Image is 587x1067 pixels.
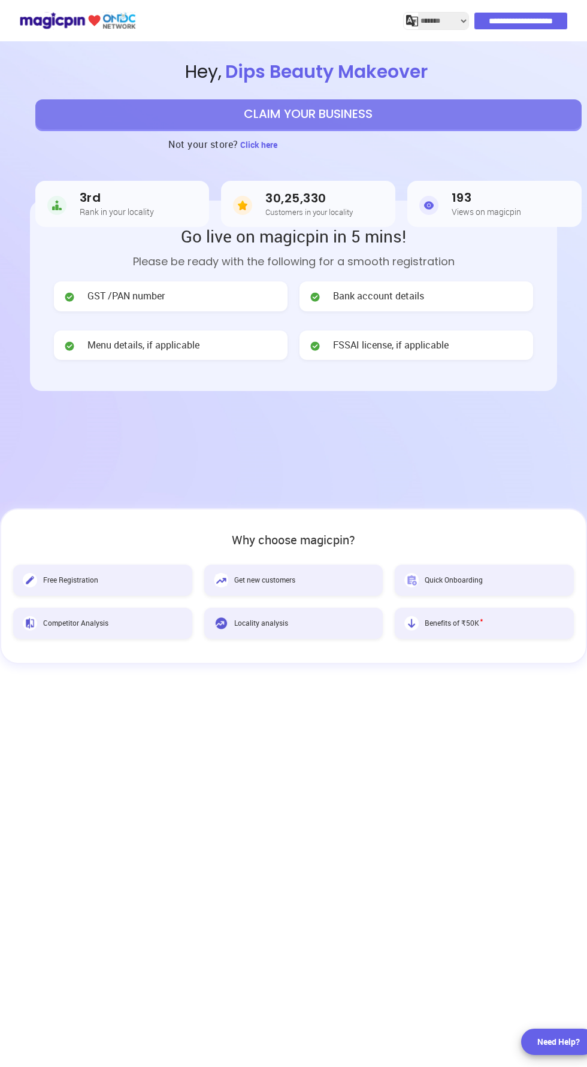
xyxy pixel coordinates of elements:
h3: Not your store? [168,129,238,159]
h5: Customers in your locality [265,208,353,216]
span: GST /PAN number [87,289,165,303]
span: Quick Onboarding [425,575,483,585]
img: check [309,291,321,303]
span: Click here [240,139,277,150]
img: Rank [47,193,66,217]
img: Views [419,193,438,217]
img: Customers [233,193,252,217]
span: Benefits of ₹50K [425,618,483,628]
button: CLAIM YOUR BUSINESS [35,99,582,129]
span: Bank account details [333,289,424,303]
img: Locality analysis [214,616,228,630]
span: Menu details, if applicable [87,338,199,352]
img: Competitor Analysis [23,616,37,630]
img: Quick Onboarding [404,573,419,587]
h3: 30,25,330 [265,192,353,205]
img: check [309,340,321,352]
img: check [63,340,75,352]
span: Get new customers [234,575,295,585]
img: Benefits of ₹50K [404,616,419,630]
img: ondc-logo-new-small.8a59708e.svg [19,10,136,31]
span: Hey , [29,59,587,85]
h5: Rank in your locality [80,207,154,216]
h2: Go live on magicpin in 5 mins! [54,225,533,247]
h3: 3rd [80,191,154,205]
span: Competitor Analysis [43,618,108,628]
span: Locality analysis [234,618,288,628]
img: Free Registration [23,573,37,587]
h3: 193 [452,191,521,205]
span: Free Registration [43,575,98,585]
h5: Views on magicpin [452,207,521,216]
div: Need Help? [537,1036,580,1048]
h2: Why choose magicpin? [13,533,574,547]
span: FSSAI license, if applicable [333,338,449,352]
span: Dips Beauty Makeover [222,59,431,84]
img: Get new customers [214,573,228,587]
img: j2MGCQAAAABJRU5ErkJggg== [406,15,418,27]
p: Please be ready with the following for a smooth registration [54,253,533,269]
img: check [63,291,75,303]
